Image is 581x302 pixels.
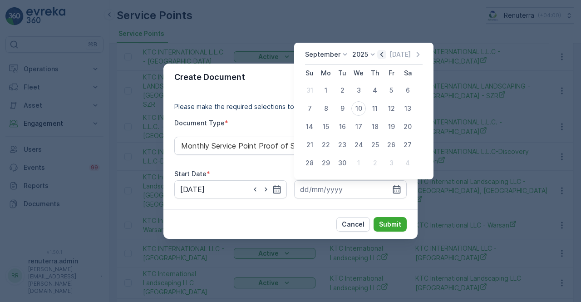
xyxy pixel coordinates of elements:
p: Please make the required selections to create your document. [174,102,407,111]
div: 26 [384,138,399,152]
button: Submit [374,217,407,232]
th: Thursday [367,65,383,81]
div: 29 [319,156,333,170]
input: dd/mm/yyyy [174,180,287,198]
div: 2 [335,83,350,98]
div: 25 [368,138,382,152]
div: 5 [384,83,399,98]
div: 13 [400,101,415,116]
div: 31 [302,83,317,98]
div: 8 [319,101,333,116]
button: Cancel [336,217,370,232]
th: Friday [383,65,399,81]
div: 28 [302,156,317,170]
div: 10 [351,101,366,116]
div: 20 [400,119,415,134]
th: Saturday [399,65,416,81]
div: 3 [351,83,366,98]
th: Wednesday [350,65,367,81]
p: Submit [379,220,401,229]
div: 6 [400,83,415,98]
div: 3 [384,156,399,170]
div: 2 [368,156,382,170]
p: 2025 [352,50,368,59]
th: Monday [318,65,334,81]
div: 17 [351,119,366,134]
div: 14 [302,119,317,134]
input: dd/mm/yyyy [294,180,407,198]
div: 24 [351,138,366,152]
div: 12 [384,101,399,116]
div: 22 [319,138,333,152]
div: 7 [302,101,317,116]
th: Sunday [301,65,318,81]
div: 19 [384,119,399,134]
div: 1 [319,83,333,98]
p: Create Document [174,71,245,84]
div: 27 [400,138,415,152]
p: September [305,50,340,59]
div: 11 [368,101,382,116]
div: 21 [302,138,317,152]
div: 18 [368,119,382,134]
div: 15 [319,119,333,134]
label: Start Date [174,170,207,178]
div: 1 [351,156,366,170]
div: 16 [335,119,350,134]
div: 4 [368,83,382,98]
label: Document Type [174,119,225,127]
th: Tuesday [334,65,350,81]
p: [DATE] [389,50,411,59]
div: 23 [335,138,350,152]
div: 30 [335,156,350,170]
p: Cancel [342,220,364,229]
div: 4 [400,156,415,170]
div: 9 [335,101,350,116]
